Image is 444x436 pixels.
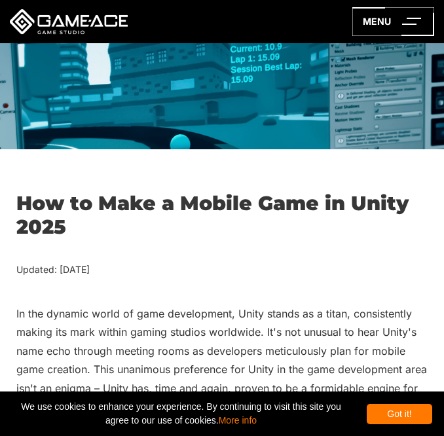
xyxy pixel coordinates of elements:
[16,262,428,278] div: Updated: [DATE]
[16,304,428,416] p: In the dynamic world of game development, Unity stands as a titan, consistently making its mark w...
[12,397,350,431] span: We use cookies to enhance your experience. By continuing to visit this site you agree to our use ...
[16,192,428,239] h1: How to Make a Mobile Game in Unity 2025
[219,415,257,426] a: More info
[367,404,432,424] div: Got it!
[352,7,434,36] a: menu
